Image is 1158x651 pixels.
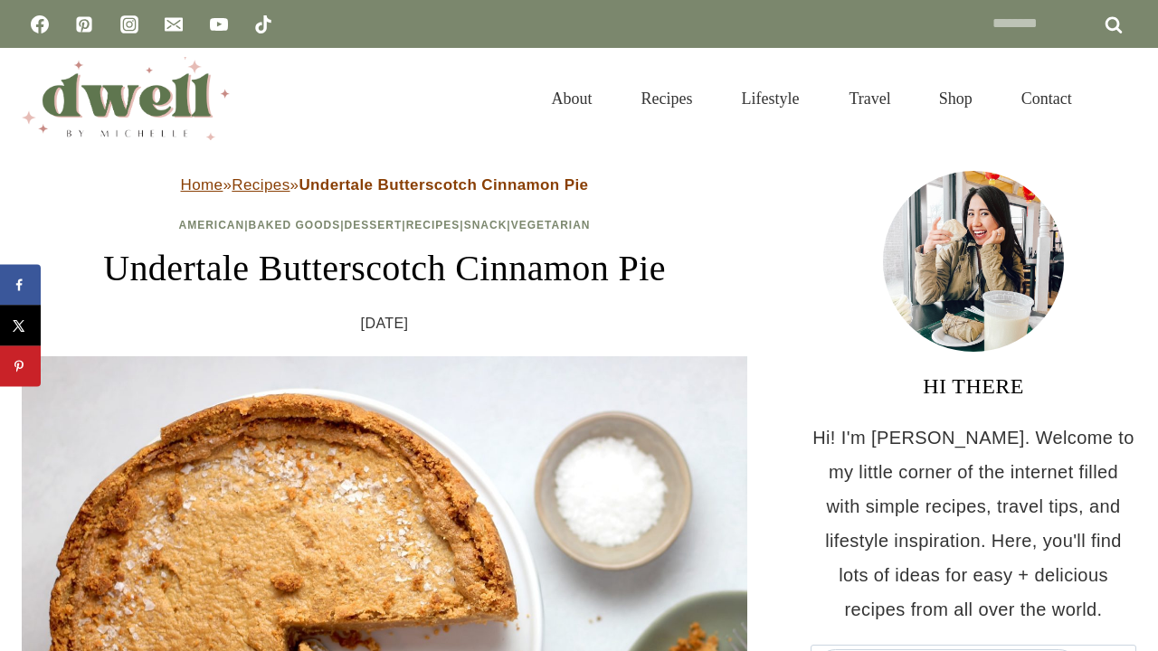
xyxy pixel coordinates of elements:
p: Hi! I'm [PERSON_NAME]. Welcome to my little corner of the internet filled with simple recipes, tr... [811,420,1136,627]
a: Facebook [22,6,58,42]
a: Recipes [232,176,289,193]
a: Shop [915,67,997,130]
a: Home [181,176,223,193]
nav: Primary Navigation [527,67,1096,130]
strong: Undertale Butterscotch Cinnamon Pie [299,176,588,193]
a: Instagram [111,6,147,42]
a: Baked Goods [249,219,341,231]
a: Contact [997,67,1096,130]
h1: Undertale Butterscotch Cinnamon Pie [22,241,747,296]
button: View Search Form [1106,83,1136,114]
a: About [527,67,617,130]
a: Email [156,6,192,42]
span: | | | | | [179,219,591,231]
a: Recipes [617,67,717,130]
span: » » [181,176,589,193]
a: Recipes [406,219,460,231]
a: Lifestyle [717,67,824,130]
a: Snack [464,219,508,231]
h3: HI THERE [811,370,1136,402]
img: DWELL by michelle [22,57,230,140]
a: Dessert [345,219,403,231]
a: Travel [824,67,915,130]
a: YouTube [201,6,237,42]
a: Pinterest [66,6,102,42]
time: [DATE] [361,310,409,337]
a: TikTok [245,6,281,42]
a: Vegetarian [511,219,591,231]
a: American [179,219,245,231]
